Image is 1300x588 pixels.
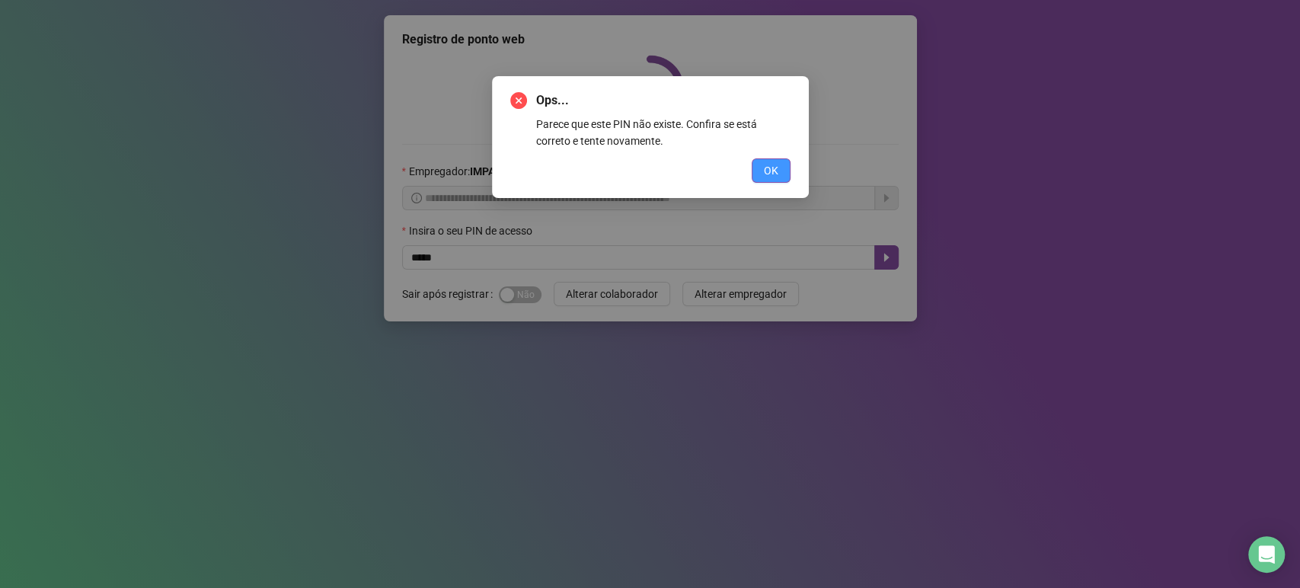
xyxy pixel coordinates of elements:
div: Parece que este PIN não existe. Confira se está correto e tente novamente. [536,116,791,149]
span: OK [764,162,778,179]
span: Ops... [536,91,791,110]
span: close-circle [510,92,527,109]
div: Open Intercom Messenger [1248,536,1285,573]
button: OK [752,158,791,183]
